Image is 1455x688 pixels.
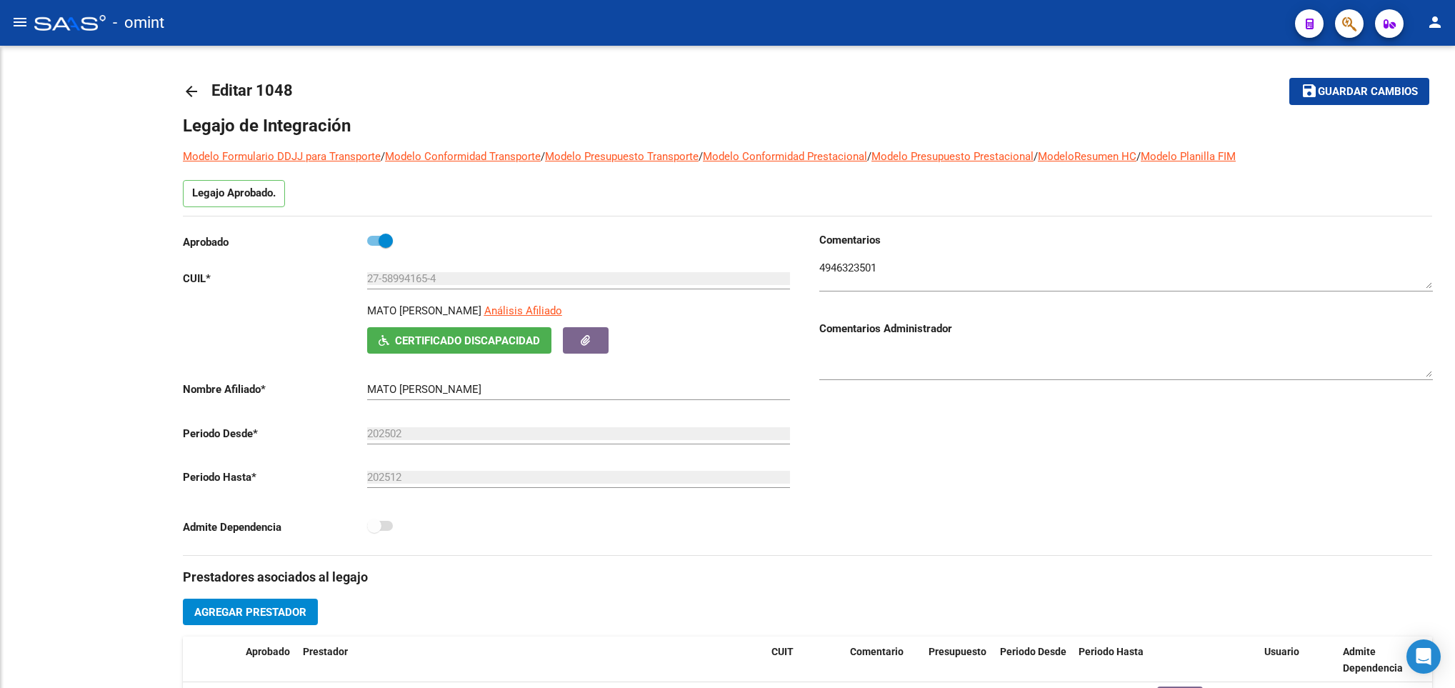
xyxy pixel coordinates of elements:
span: Admite Dependencia [1343,646,1403,674]
span: Usuario [1264,646,1299,657]
button: Certificado Discapacidad [367,327,551,354]
datatable-header-cell: Comentario [844,637,923,684]
a: Modelo Presupuesto Transporte [545,150,699,163]
h3: Comentarios [819,232,1433,248]
datatable-header-cell: Admite Dependencia [1337,637,1416,684]
span: Presupuesto [929,646,986,657]
datatable-header-cell: Periodo Hasta [1073,637,1151,684]
p: MATO [PERSON_NAME] [367,303,481,319]
mat-icon: arrow_back [183,83,200,100]
p: Aprobado [183,234,367,250]
a: Modelo Planilla FIM [1141,150,1236,163]
a: Modelo Presupuesto Prestacional [871,150,1034,163]
h1: Legajo de Integración [183,114,1432,137]
a: Modelo Formulario DDJJ para Transporte [183,150,381,163]
span: Prestador [303,646,348,657]
datatable-header-cell: Aprobado [240,637,297,684]
datatable-header-cell: Periodo Desde [994,637,1073,684]
span: Editar 1048 [211,81,293,99]
span: Agregar Prestador [194,606,306,619]
span: Periodo Desde [1000,646,1066,657]
h3: Prestadores asociados al legajo [183,567,1432,587]
p: Periodo Desde [183,426,367,442]
span: Certificado Discapacidad [395,334,540,347]
mat-icon: person [1426,14,1444,31]
span: CUIT [771,646,794,657]
p: Admite Dependencia [183,519,367,535]
mat-icon: save [1301,82,1318,99]
h3: Comentarios Administrador [819,321,1433,336]
span: Guardar cambios [1318,86,1418,99]
span: Periodo Hasta [1079,646,1144,657]
datatable-header-cell: CUIT [766,637,844,684]
datatable-header-cell: Usuario [1259,637,1337,684]
button: Guardar cambios [1289,78,1429,104]
datatable-header-cell: Presupuesto [923,637,994,684]
p: Periodo Hasta [183,469,367,485]
a: ModeloResumen HC [1038,150,1136,163]
a: Modelo Conformidad Prestacional [703,150,867,163]
span: - omint [113,7,164,39]
mat-icon: menu [11,14,29,31]
p: Nombre Afiliado [183,382,367,397]
a: Modelo Conformidad Transporte [385,150,541,163]
p: Legajo Aprobado. [183,180,285,207]
span: Aprobado [246,646,290,657]
button: Agregar Prestador [183,599,318,625]
span: Análisis Afiliado [484,304,562,317]
span: Comentario [850,646,904,657]
p: CUIL [183,271,367,286]
div: Open Intercom Messenger [1406,639,1441,674]
datatable-header-cell: Prestador [297,637,766,684]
